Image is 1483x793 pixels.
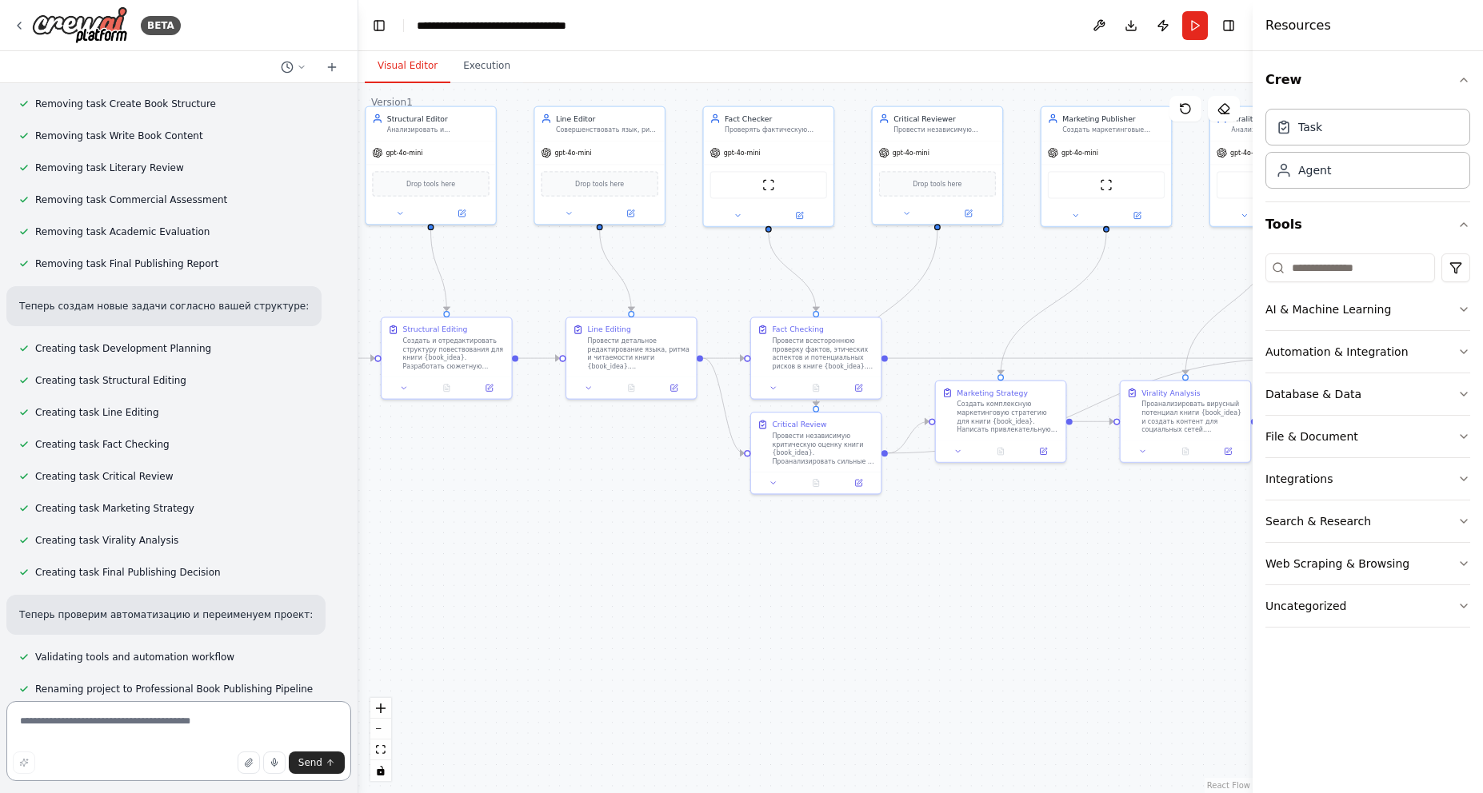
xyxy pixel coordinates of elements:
[370,698,391,781] div: React Flow controls
[387,114,490,124] div: Structural Editor
[913,178,961,189] span: Drop tools here
[274,58,313,77] button: Switch to previous chat
[841,476,877,489] button: Open in side panel
[35,566,221,579] span: Creating task Final Publishing Decision
[938,207,998,220] button: Open in side panel
[871,106,1003,225] div: Critical ReviewerПровести независимую критическую оценку книги {book_idea}, выявив сильные и слаб...
[35,534,178,547] span: Creating task Virality Analysis
[893,114,996,124] div: Critical Reviewer
[35,161,184,174] span: Removing task Literary Review
[35,193,227,206] span: Removing task Commercial Assessment
[1298,162,1331,178] div: Agent
[19,608,313,622] p: Теперь проверим автоматизацию и переименуем проект:
[957,388,1028,398] div: Marketing Strategy
[1207,781,1250,790] a: React Flow attribution
[1265,102,1470,201] div: Crew
[1265,301,1391,317] div: AI & Machine Learning
[387,126,490,134] div: Анализировать и совершенствовать сюжет, темп повествования и структуру сцен книги {book_idea}, об...
[772,419,826,429] div: Critical Review
[1265,331,1470,373] button: Automation & Integration
[893,126,996,134] div: Провести независимую критическую оценку книги {book_idea}, выявив сильные и слабые стороны произв...
[1100,178,1113,191] img: ScrapeWebsiteTool
[703,353,744,363] g: Edge from 867e96e5-ea72-4df8-a6f7-3bd71a561be2 to dae0aab7-5fca-4165-8276-0019cf615451
[556,126,658,134] div: Совершенствовать язык, ритм и читаемость книги {book_idea}, обеспечивая безупречный стиль, грамма...
[403,337,506,370] div: Создать и отредактировать структуру повествования для книги {book_idea}. Разработать сюжетную лин...
[750,412,882,495] div: Critical ReviewПровести независимую критическую оценку книги {book_idea}. Проанализировать сильны...
[1217,14,1240,37] button: Hide right sidebar
[432,207,492,220] button: Open in side panel
[888,416,929,459] g: Edge from 9b86dd1f-d1f2-4d19-a2b2-62ce21042cbc to d9b7f38e-2db1-4be9-b0fb-ed049ff784d7
[1209,106,1341,227] div: Virality AnalystАнализировать и создавать вирусный контент для книги {book_idea}: цепляющие загол...
[35,225,210,238] span: Removing task Academic Evaluation
[35,342,211,355] span: Creating task Development Planning
[1180,233,1280,374] g: Edge from 281075c7-27e8-4929-aa3b-8f7c76f10fae to eb6807c2-98d6-46a2-bea8-e62c18395425
[1231,114,1333,124] div: Virality Analyst
[1265,513,1371,529] div: Search & Research
[426,230,452,311] g: Edge from 317af247-e21d-45cd-bce3-f2aa60432d3e to 3741fcd5-1dd6-4827-a407-af71dd039a2f
[725,126,827,134] div: Проверять фактическую точность, этические аспекты и потенциальные риски содержания книги {book_id...
[35,130,203,142] span: Removing task Write Book Content
[793,476,838,489] button: No output available
[1062,114,1165,124] div: Marketing Publisher
[35,502,194,515] span: Creating task Marketing Strategy
[888,353,1298,363] g: Edge from dae0aab7-5fca-4165-8276-0019cf615451 to 2eb553f8-8899-4b8d-a352-c0b0ad859ce1
[370,698,391,719] button: zoom in
[1120,380,1252,463] div: Virality AnalysisПроанализировать вирусный потенциал книги {book_idea} и создать контент для соци...
[471,381,507,394] button: Open in side panel
[35,651,234,663] span: Validating tools and automation workflow
[238,751,260,774] button: Upload files
[386,149,422,157] span: gpt-4o-mini
[35,374,186,387] span: Creating task Structural Editing
[370,739,391,760] button: fit view
[1265,344,1409,360] div: Automation & Integration
[601,207,661,220] button: Open in side panel
[1230,149,1267,157] span: gpt-4o-mini
[995,233,1111,374] g: Edge from 8b178000-97d1-42b3-8fda-26e6308e8248 to d9b7f38e-2db1-4be9-b0fb-ed049ff784d7
[772,337,874,370] div: Провести всестороннюю проверку фактов, этических аспектов и потенциальных рисков в книге {book_id...
[518,353,559,363] g: Edge from 3741fcd5-1dd6-4827-a407-af71dd039a2f to 867e96e5-ea72-4df8-a6f7-3bd71a561be2
[555,149,592,157] span: gpt-4o-mini
[1163,445,1208,458] button: No output available
[35,257,218,270] span: Removing task Final Publishing Report
[368,14,390,37] button: Hide left sidebar
[381,317,513,400] div: Structural EditingСоздать и отредактировать структуру повествования для книги {book_idea}. Разраб...
[750,317,882,400] div: Fact CheckingПровести всестороннюю проверку фактов, этических аспектов и потенциальных рисков в к...
[769,209,829,222] button: Open in side panel
[1265,58,1470,102] button: Crew
[793,381,838,394] button: No output available
[141,16,181,35] div: BETA
[289,751,345,774] button: Send
[319,58,345,77] button: Start a new chat
[35,438,170,451] span: Creating task Fact Checking
[1265,289,1470,330] button: AI & Machine Learning
[13,751,35,774] button: Improve this prompt
[1210,445,1246,458] button: Open in side panel
[575,178,624,189] span: Drop tools here
[35,683,313,695] span: Renaming project to Professional Book Publishing Pipeline
[841,381,877,394] button: Open in side panel
[1061,149,1098,157] span: gpt-4o-mini
[893,149,929,157] span: gpt-4o-mini
[534,106,666,225] div: Line EditorСовершенствовать язык, ритм и читаемость книги {book_idea}, обеспечивая безупречный ст...
[1107,209,1167,222] button: Open in side panel
[1025,445,1061,458] button: Open in side panel
[935,380,1067,463] div: Marketing StrategyСоздать комплексную маркетинговую стратегию для книги {book_idea}. Написать при...
[587,337,690,370] div: Провести детальное редактирование языка, ритма и читаемости книги {book_idea}. Усовершенствовать ...
[1231,126,1333,134] div: Анализировать и создавать вирусный контент для книги {book_idea}: цепляющие заголовки, логлайны, ...
[609,381,654,394] button: No output available
[370,719,391,739] button: zoom out
[1265,386,1361,402] div: Database & Data
[724,149,761,157] span: gpt-4o-mini
[888,353,1298,458] g: Edge from 9b86dd1f-d1f2-4d19-a2b2-62ce21042cbc to 2eb553f8-8899-4b8d-a352-c0b0ad859ce1
[656,381,692,394] button: Open in side panel
[1141,400,1244,434] div: Проанализировать вирусный потенциал книги {book_idea} и создать контент для социальных сетей. Раз...
[772,325,823,335] div: Fact Checking
[978,445,1023,458] button: No output available
[702,106,834,227] div: Fact CheckerПроверять фактическую точность, этические аспекты и потенциальные риски содержания кн...
[703,353,744,458] g: Edge from 867e96e5-ea72-4df8-a6f7-3bd71a561be2 to 9b86dd1f-d1f2-4d19-a2b2-62ce21042cbc
[762,178,775,191] img: ScrapeWebsiteTool
[1265,598,1346,614] div: Uncategorized
[1265,247,1470,640] div: Tools
[450,50,523,83] button: Execution
[35,98,216,110] span: Removing task Create Book Structure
